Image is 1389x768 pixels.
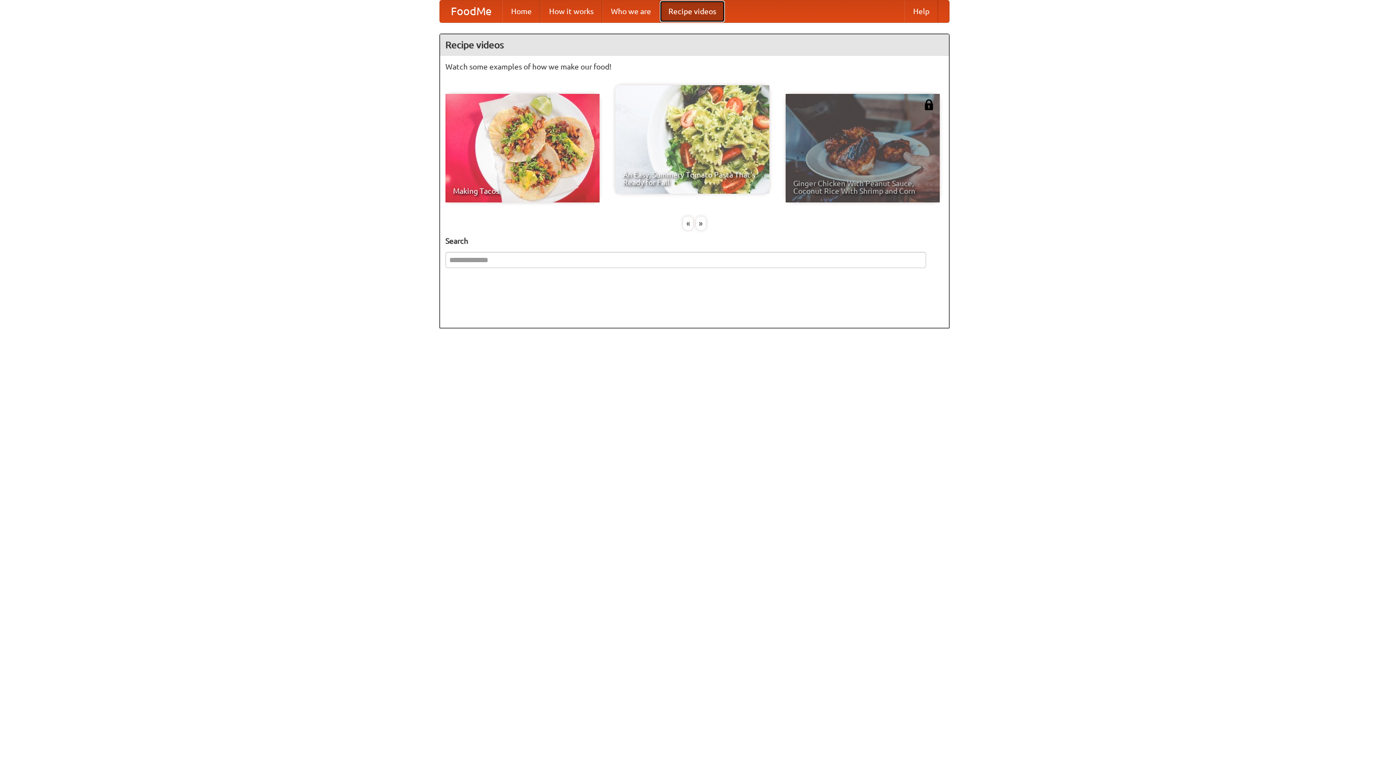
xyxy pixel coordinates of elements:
p: Watch some examples of how we make our food! [445,61,944,72]
div: « [683,217,693,230]
a: How it works [540,1,602,22]
a: Who we are [602,1,660,22]
a: Home [502,1,540,22]
span: Making Tacos [453,187,592,195]
a: Help [904,1,938,22]
a: Making Tacos [445,94,600,202]
span: An Easy, Summery Tomato Pasta That's Ready for Fall [623,171,762,186]
h5: Search [445,236,944,246]
a: An Easy, Summery Tomato Pasta That's Ready for Fall [615,85,769,194]
div: » [696,217,706,230]
a: Recipe videos [660,1,725,22]
img: 483408.png [923,99,934,110]
h4: Recipe videos [440,34,949,56]
a: FoodMe [440,1,502,22]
